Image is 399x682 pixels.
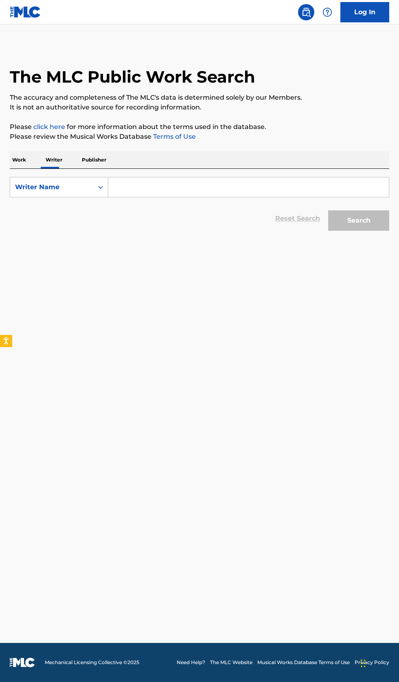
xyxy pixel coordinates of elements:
[10,93,389,103] p: The accuracy and completeness of The MLC's data is determined solely by our Members.
[355,659,389,666] a: Privacy Policy
[10,67,255,87] h1: The MLC Public Work Search
[257,659,350,666] a: Musical Works Database Terms of Use
[301,7,311,17] img: search
[10,132,389,142] p: Please review the Musical Works Database
[10,658,35,667] img: logo
[43,151,65,168] p: Writer
[45,659,139,666] span: Mechanical Licensing Collective © 2025
[33,123,65,131] a: click here
[177,659,205,666] a: Need Help?
[358,643,399,682] iframe: Chat Widget
[10,177,389,235] form: Search Form
[340,2,389,22] a: Log In
[210,659,252,666] a: The MLC Website
[10,122,389,132] p: Please for more information about the terms used in the database.
[322,7,332,17] img: help
[15,182,88,192] div: Writer Name
[10,151,28,168] p: Work
[361,651,366,675] div: سحب
[298,4,314,20] a: Public Search
[10,103,389,112] p: It is not an authoritative source for recording information.
[10,6,41,18] img: MLC Logo
[151,133,196,140] a: Terms of Use
[79,151,109,168] p: Publisher
[319,4,335,20] div: Help
[358,643,399,682] div: أداة الدردشة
